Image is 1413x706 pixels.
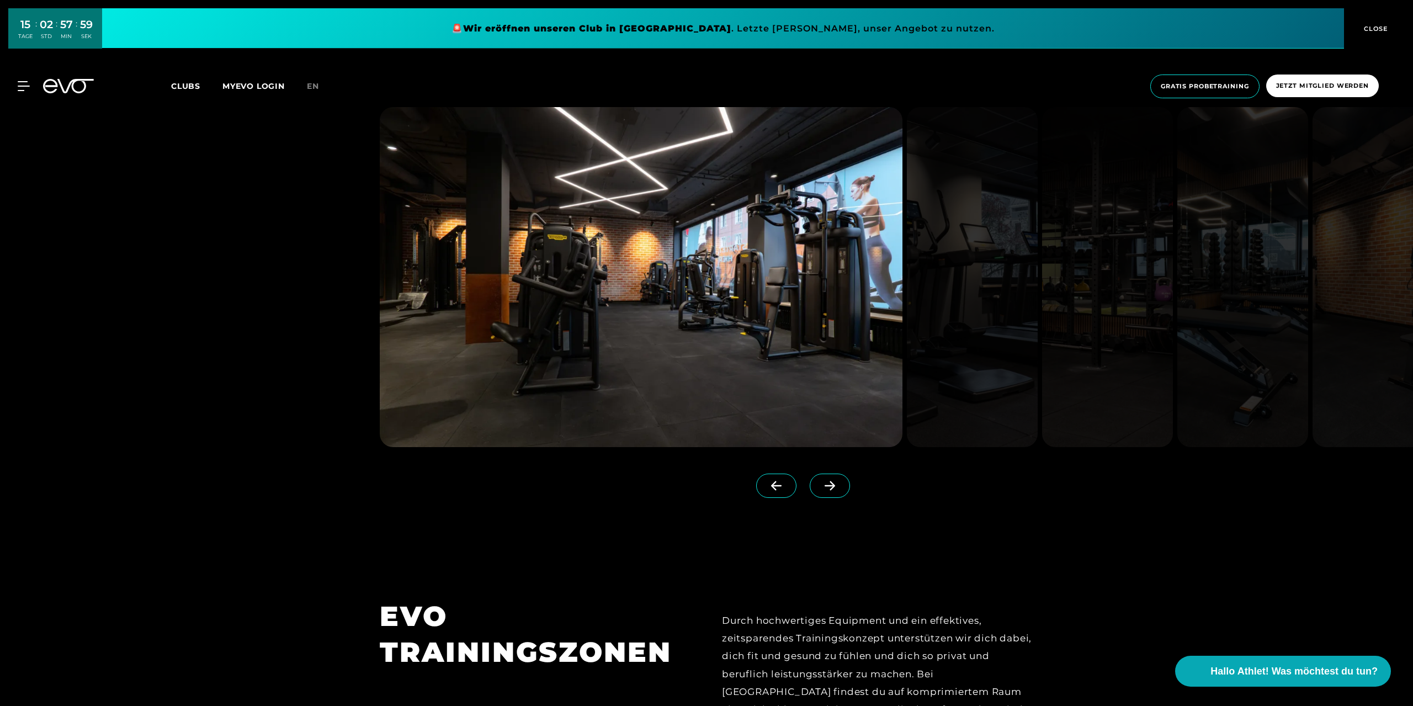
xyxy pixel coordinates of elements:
a: Jetzt Mitglied werden [1263,75,1382,98]
span: Clubs [171,81,200,91]
a: MYEVO LOGIN [222,81,285,91]
img: evofitness [907,107,1038,447]
div: MIN [60,33,73,40]
a: en [307,80,332,93]
a: Clubs [171,81,222,91]
span: en [307,81,319,91]
div: 15 [18,17,33,33]
img: evofitness [380,107,902,447]
div: 59 [80,17,93,33]
img: evofitness [1177,107,1308,447]
div: TAGE [18,33,33,40]
span: Hallo Athlet! Was möchtest du tun? [1210,664,1378,679]
div: : [76,18,77,47]
a: Gratis Probetraining [1147,75,1263,98]
div: 02 [40,17,53,33]
span: CLOSE [1361,24,1388,34]
div: 57 [60,17,73,33]
div: STD [40,33,53,40]
div: SEK [80,33,93,40]
span: Gratis Probetraining [1161,82,1249,91]
div: : [56,18,57,47]
button: CLOSE [1344,8,1405,49]
span: Jetzt Mitglied werden [1276,81,1369,91]
h1: EVO TRAININGSZONEN [380,598,691,670]
div: : [35,18,37,47]
button: Hallo Athlet! Was möchtest du tun? [1175,656,1391,687]
img: evofitness [1042,107,1173,447]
